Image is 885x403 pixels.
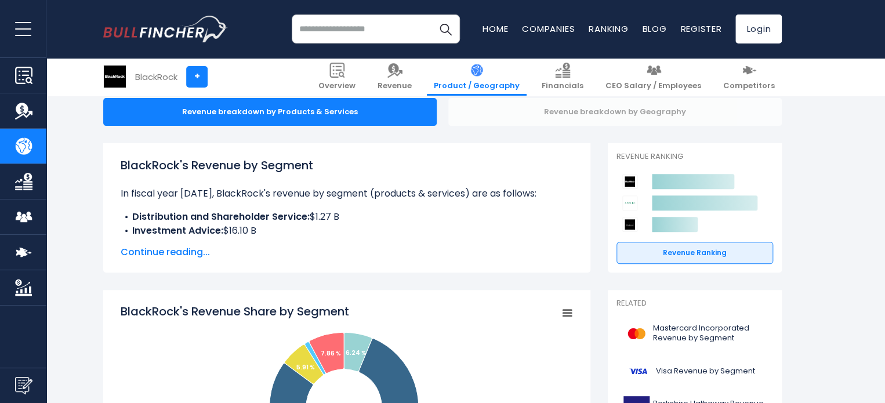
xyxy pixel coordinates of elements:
img: MA logo [623,321,650,347]
a: Competitors [716,58,782,96]
a: Revenue Ranking [616,242,773,264]
span: Financials [542,81,583,91]
a: Overview [311,58,362,96]
h1: BlackRock's Revenue by Segment [121,157,573,174]
img: BlackRock competitors logo [622,174,637,189]
a: Companies [522,23,575,35]
a: Go to homepage [103,16,228,42]
p: Related [616,299,773,308]
span: Continue reading... [121,245,573,259]
span: Overview [318,81,356,91]
a: Blog [642,23,666,35]
span: Visa Revenue by Segment [656,366,755,376]
img: bullfincher logo [103,16,228,42]
a: Visa Revenue by Segment [616,355,773,387]
img: V logo [623,358,652,384]
img: Apollo Global Management competitors logo [622,195,637,210]
div: Revenue breakdown by Geography [448,98,782,126]
li: $16.10 B [121,224,573,238]
p: Revenue Ranking [616,152,773,162]
img: BLK logo [104,66,126,88]
a: Financials [535,58,590,96]
li: $1.27 B [121,210,573,224]
a: + [186,66,208,88]
a: Ranking [589,23,628,35]
span: Revenue [378,81,412,91]
div: BlackRock [135,70,177,83]
a: Register [680,23,721,35]
a: Product / Geography [427,58,527,96]
tspan: 5.91 % [296,363,315,372]
tspan: 6.24 % [346,348,367,357]
a: Login [735,14,782,43]
b: Investment Advice: [132,224,223,237]
span: Competitors [723,81,775,91]
b: Distribution and Shareholder Service: [132,210,310,223]
span: Product / Geography [434,81,520,91]
a: CEO Salary / Employees [599,58,708,96]
span: CEO Salary / Employees [605,81,701,91]
div: Revenue breakdown by Products & Services [103,98,437,126]
a: Mastercard Incorporated Revenue by Segment [616,318,773,350]
span: Mastercard Incorporated Revenue by Segment [653,324,766,343]
img: Blackstone competitors logo [622,217,637,232]
button: Search [431,14,460,43]
p: In fiscal year [DATE], BlackRock's revenue by segment (products & services) are as follows: [121,187,573,201]
tspan: 7.86 % [321,349,341,358]
a: Revenue [371,58,419,96]
tspan: BlackRock's Revenue Share by Segment [121,303,349,320]
a: Home [483,23,508,35]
